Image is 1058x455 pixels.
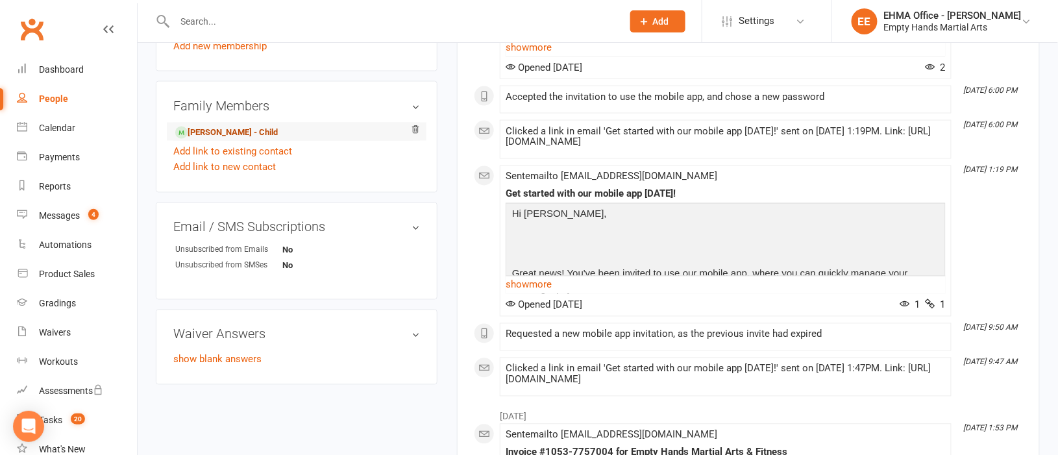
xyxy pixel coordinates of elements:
[39,123,75,133] div: Calendar
[17,55,137,84] a: Dashboard
[88,209,99,220] span: 4
[173,99,420,113] h3: Family Members
[17,347,137,376] a: Workouts
[39,386,103,396] div: Assessments
[175,244,282,256] div: Unsubscribed from Emails
[964,424,1018,433] i: [DATE] 1:53 PM
[173,354,262,365] a: show blank answers
[474,403,1023,424] li: [DATE]
[282,261,357,271] strong: No
[506,429,717,441] span: Sent email to [EMAIL_ADDRESS][DOMAIN_NAME]
[964,358,1018,367] i: [DATE] 9:47 AM
[17,114,137,143] a: Calendar
[506,92,946,103] div: Accepted the invitation to use the mobile app, and chose a new password
[900,299,920,311] span: 1
[173,144,292,160] a: Add link to existing contact
[39,93,68,104] div: People
[630,10,685,32] button: Add
[506,62,582,73] span: Opened [DATE]
[175,126,278,140] a: [PERSON_NAME] - Child
[39,298,76,308] div: Gradings
[173,220,420,234] h3: Email / SMS Subscriptions
[173,40,267,52] a: Add new membership
[506,189,946,200] div: Get started with our mobile app [DATE]!
[964,86,1018,95] i: [DATE] 6:00 PM
[17,230,137,260] a: Automations
[173,327,420,341] h3: Waiver Answers
[173,160,276,175] a: Add link to new contact
[964,166,1018,175] i: [DATE] 1:19 PM
[739,6,774,36] span: Settings
[17,376,137,406] a: Assessments
[39,269,95,279] div: Product Sales
[39,64,84,75] div: Dashboard
[653,16,669,27] span: Add
[506,299,582,311] span: Opened [DATE]
[282,245,357,255] strong: No
[17,406,137,435] a: Tasks 20
[16,13,48,45] a: Clubworx
[17,318,137,347] a: Waivers
[509,206,942,225] p: Hi [PERSON_NAME],
[852,8,878,34] div: EE
[926,299,946,311] span: 1
[506,276,946,294] a: show more
[17,260,137,289] a: Product Sales
[71,413,85,424] span: 20
[39,240,92,250] div: Automations
[17,201,137,230] a: Messages 4
[39,152,80,162] div: Payments
[884,21,1022,33] div: Empty Hands Martial Arts
[506,363,946,386] div: Clicked a link in email 'Get started with our mobile app [DATE]!' sent on [DATE] 1:47PM. Link: [U...
[39,444,86,454] div: What's New
[39,181,71,191] div: Reports
[39,210,80,221] div: Messages
[39,415,62,425] div: Tasks
[175,260,282,272] div: Unsubscribed from SMSes
[17,172,137,201] a: Reports
[506,329,946,340] div: Requested a new mobile app invitation, as the previous invite had expired
[17,289,137,318] a: Gradings
[509,266,942,301] p: Great news! You've been invited to use our mobile app, where you can quickly manage your bookings...
[13,411,44,442] div: Open Intercom Messenger
[884,10,1022,21] div: EHMA Office - [PERSON_NAME]
[171,12,613,31] input: Search...
[39,356,78,367] div: Workouts
[506,38,946,56] a: show more
[964,323,1018,332] i: [DATE] 9:50 AM
[17,143,137,172] a: Payments
[926,62,946,73] span: 2
[39,327,71,338] div: Waivers
[17,84,137,114] a: People
[506,171,717,182] span: Sent email to [EMAIL_ADDRESS][DOMAIN_NAME]
[506,126,946,148] div: Clicked a link in email 'Get started with our mobile app [DATE]!' sent on [DATE] 1:19PM. Link: [U...
[964,120,1018,129] i: [DATE] 6:00 PM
